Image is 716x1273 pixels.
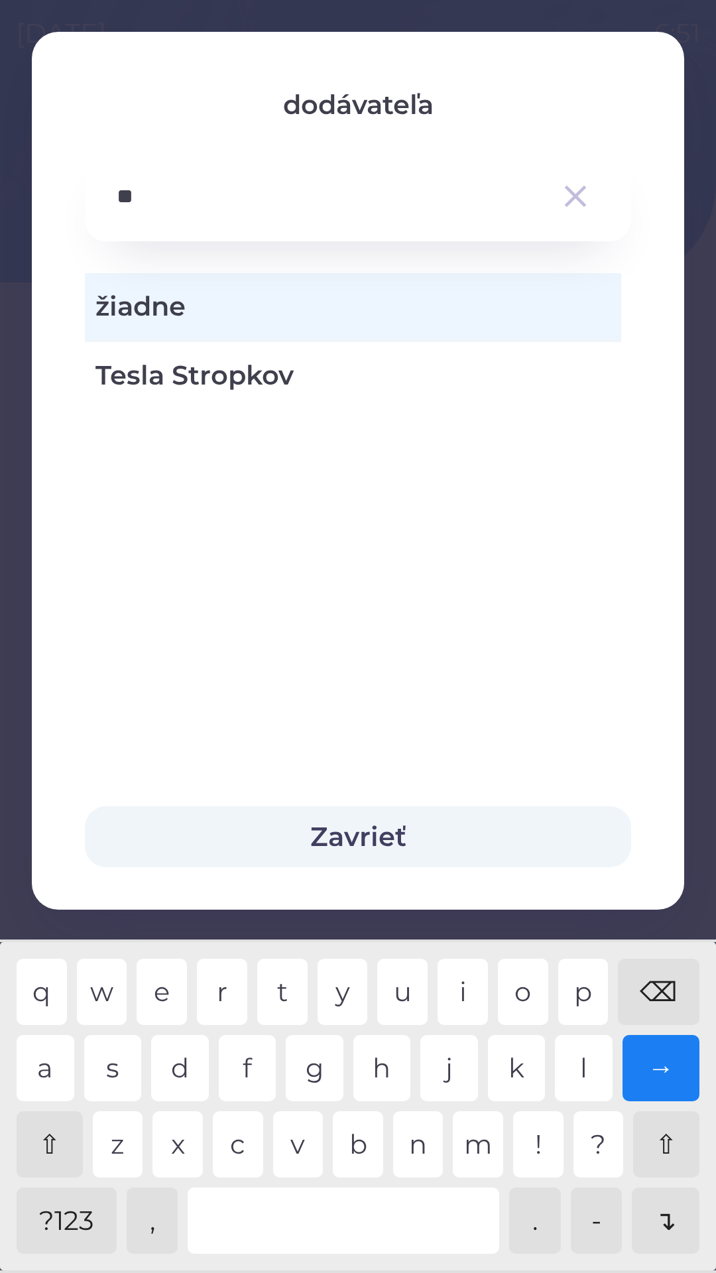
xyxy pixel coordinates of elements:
button: Zavrieť [85,806,631,867]
div: žiadne [85,273,621,339]
p: dodávateľa [85,85,631,125]
span: žiadne [95,286,611,326]
div: Tesla Stropkov [85,342,621,408]
span: Tesla Stropkov [95,355,611,395]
